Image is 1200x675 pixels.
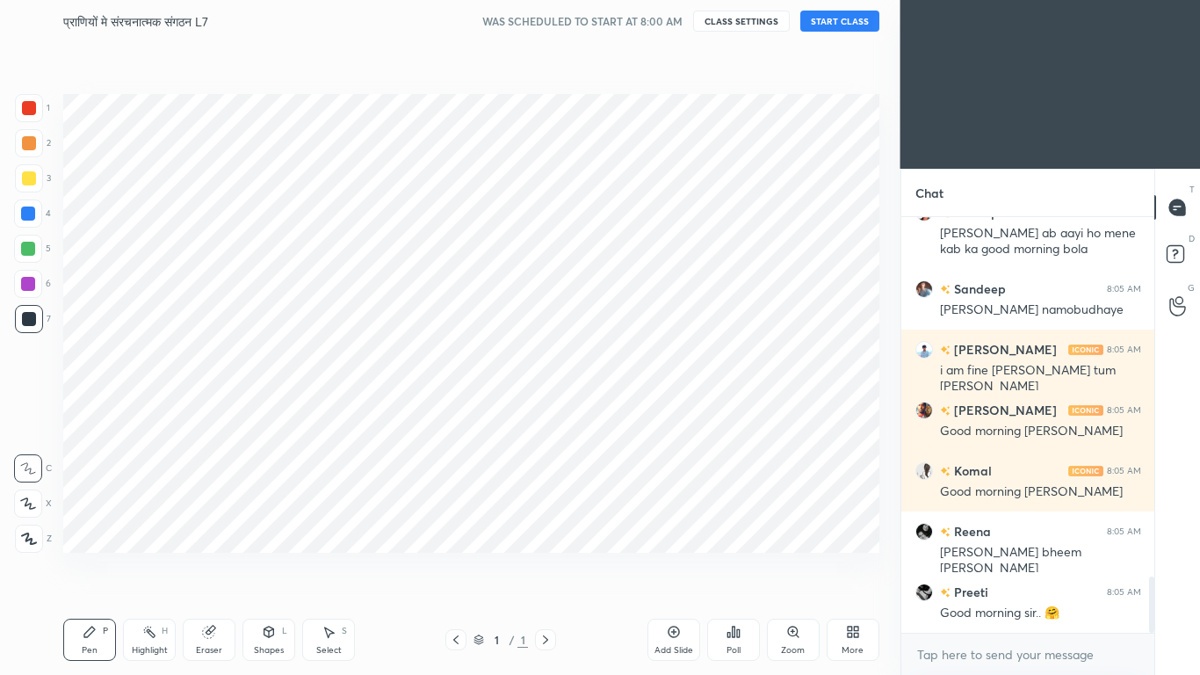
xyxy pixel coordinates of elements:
[951,522,991,541] h6: Reena
[15,305,51,333] div: 7
[316,646,342,655] div: Select
[940,406,951,416] img: no-rating-badge.077c3623.svg
[103,627,108,635] div: P
[254,646,284,655] div: Shapes
[196,646,222,655] div: Eraser
[1189,183,1195,196] p: T
[15,129,51,157] div: 2
[14,270,51,298] div: 6
[1107,587,1141,598] div: 8:05 AM
[488,635,505,645] div: 1
[82,646,98,655] div: Pen
[915,523,933,541] img: 41b7cf3868414b8281c4fd8b848af575.jpg
[63,13,208,30] h4: प्राणियों मे संरचनात्मक संगठन L7
[1189,232,1195,245] p: D
[1068,345,1103,355] img: iconic-light.a09c19a4.png
[951,401,1057,419] h6: [PERSON_NAME]
[15,525,52,553] div: Z
[14,454,52,483] div: C
[940,285,951,294] img: no-rating-badge.077c3623.svg
[1107,345,1141,355] div: 8:05 AM
[1068,466,1103,476] img: iconic-light.a09c19a4.png
[901,217,1155,633] div: grid
[951,461,992,480] h6: Komal
[940,362,1141,396] div: i am fine [PERSON_NAME] tum [PERSON_NAME]
[15,164,51,192] div: 3
[1107,466,1141,476] div: 8:05 AM
[940,423,1141,440] div: Good morning [PERSON_NAME]
[781,646,805,655] div: Zoom
[915,341,933,359] img: 66ab37145441421c944dd145565eab11.jpg
[940,588,951,598] img: no-rating-badge.077c3623.svg
[915,462,933,480] img: 45d3368bcebc47559986b9cbf780ce8d.jpg
[1188,281,1195,294] p: G
[15,94,50,122] div: 1
[940,527,951,537] img: no-rating-badge.077c3623.svg
[1068,405,1103,416] img: iconic-light.a09c19a4.png
[162,627,168,635] div: H
[940,544,1141,577] div: [PERSON_NAME] bheem [PERSON_NAME]
[482,13,683,29] h5: WAS SCHEDULED TO START AT 8:00 AM
[517,632,528,648] div: 1
[654,646,693,655] div: Add Slide
[14,490,52,518] div: X
[509,635,514,645] div: /
[842,646,864,655] div: More
[940,225,1141,258] div: [PERSON_NAME] ab aayi ho mene kab ka good morning bola
[940,345,951,355] img: no-rating-badge.077c3623.svg
[940,605,1141,622] div: Good morning sir.. 🤗
[693,11,790,32] button: CLASS SETTINGS
[951,583,988,601] h6: Preeti
[14,235,51,263] div: 5
[951,279,1006,298] h6: Sandeep
[915,280,933,298] img: 2b237c815c374a16bfeb2c421d3abc60.jpg
[14,200,51,228] div: 4
[940,483,1141,501] div: Good morning [PERSON_NAME]
[342,627,347,635] div: S
[951,340,1057,359] h6: [PERSON_NAME]
[940,467,951,476] img: no-rating-badge.077c3623.svg
[915,402,933,419] img: c2f53970d32d4c469880be445a93addf.jpg
[282,627,287,635] div: L
[901,170,958,216] p: Chat
[1107,526,1141,537] div: 8:05 AM
[800,11,879,32] button: START CLASS
[940,301,1141,319] div: [PERSON_NAME] namobudhaye
[1107,284,1141,294] div: 8:05 AM
[132,646,168,655] div: Highlight
[915,584,933,601] img: 121cba2e473646418b825cf02abfbf67.jpg
[727,646,741,655] div: Poll
[1107,405,1141,416] div: 8:05 AM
